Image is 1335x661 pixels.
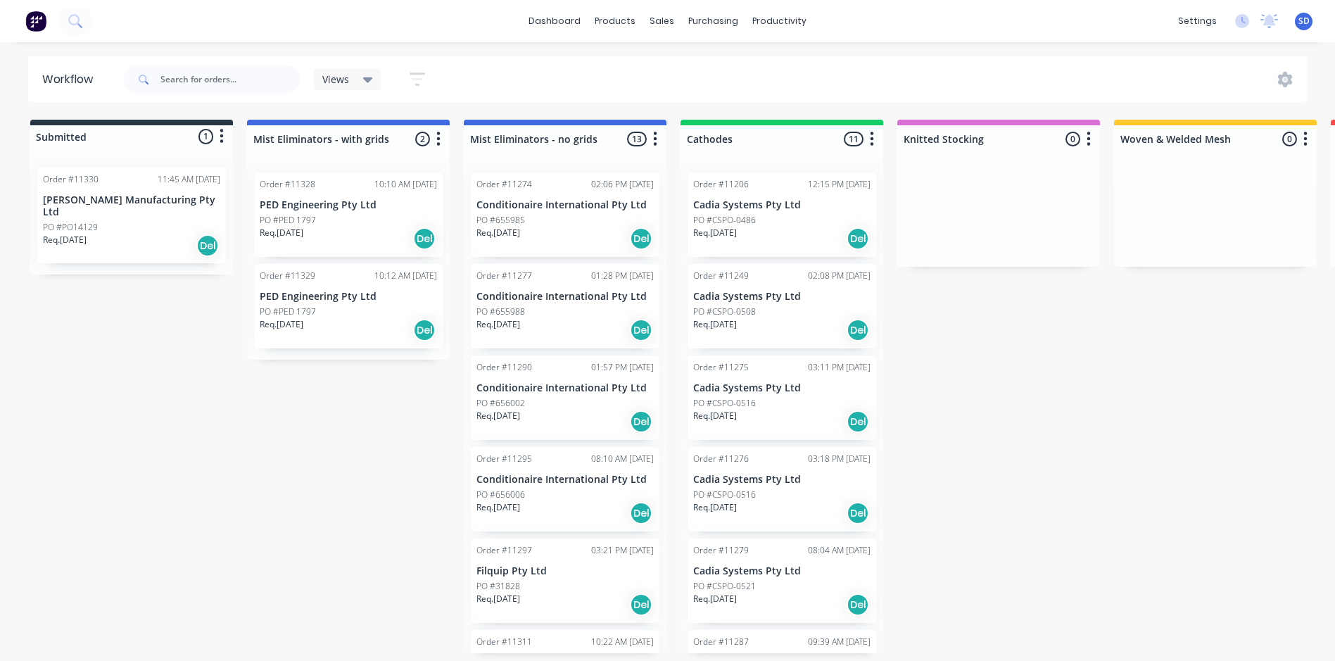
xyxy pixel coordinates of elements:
img: Factory [25,11,46,32]
p: PO #655985 [476,214,525,227]
div: Order #1127603:18 PM [DATE]Cadia Systems Pty LtdPO #CSPO-0516Req.[DATE]Del [688,447,876,531]
p: PED Engineering Pty Ltd [260,291,437,303]
div: 03:21 PM [DATE] [591,544,654,557]
div: settings [1171,11,1224,32]
div: Del [630,593,652,616]
div: Del [413,319,436,341]
div: Del [630,319,652,341]
div: Order #1127908:04 AM [DATE]Cadia Systems Pty LtdPO #CSPO-0521Req.[DATE]Del [688,539,876,623]
p: Cadia Systems Pty Ltd [693,291,871,303]
p: Filquip Pty Ltd [476,565,654,577]
p: Req. [DATE] [476,410,520,422]
p: PO #31828 [476,580,520,593]
p: Req. [DATE] [693,227,737,239]
div: 02:08 PM [DATE] [808,270,871,282]
p: PO #PED 1797 [260,306,316,318]
div: 10:22 AM [DATE] [591,636,654,648]
p: PO #CSPO-0521 [693,580,756,593]
div: 12:15 PM [DATE] [808,178,871,191]
div: Order #1127503:11 PM [DATE]Cadia Systems Pty LtdPO #CSPO-0516Req.[DATE]Del [688,355,876,440]
p: Req. [DATE] [693,593,737,605]
p: PO #CSPO-0508 [693,306,756,318]
div: Order #11206 [693,178,749,191]
p: Req. [DATE] [476,227,520,239]
div: Del [847,502,869,524]
span: SD [1298,15,1310,27]
div: Del [847,593,869,616]
div: sales [643,11,681,32]
p: Cadia Systems Pty Ltd [693,382,871,394]
div: Order #11249 [693,270,749,282]
div: 01:57 PM [DATE] [591,361,654,374]
div: Order #1129703:21 PM [DATE]Filquip Pty LtdPO #31828Req.[DATE]Del [471,539,659,623]
div: Order #1127701:28 PM [DATE]Conditionaire International Pty LtdPO #655988Req.[DATE]Del [471,264,659,348]
div: Order #11311 [476,636,532,648]
div: Order #1124902:08 PM [DATE]Cadia Systems Pty LtdPO #CSPO-0508Req.[DATE]Del [688,264,876,348]
p: Req. [DATE] [260,227,303,239]
p: Cadia Systems Pty Ltd [693,199,871,211]
div: Order #11330 [43,173,99,186]
p: PO #CSPO-0486 [693,214,756,227]
div: Del [413,227,436,250]
p: Req. [DATE] [476,318,520,331]
div: Del [847,410,869,433]
div: Del [630,227,652,250]
p: Req. [DATE] [693,318,737,331]
div: Order #11295 [476,453,532,465]
p: Conditionaire International Pty Ltd [476,382,654,394]
div: Order #11290 [476,361,532,374]
div: 08:04 AM [DATE] [808,544,871,557]
div: Del [630,410,652,433]
div: 03:11 PM [DATE] [808,361,871,374]
p: Req. [DATE] [476,501,520,514]
div: Order #1129508:10 AM [DATE]Conditionaire International Pty LtdPO #656006Req.[DATE]Del [471,447,659,531]
div: Order #1133011:45 AM [DATE][PERSON_NAME] Manufacturing Pty LtdPO #PO14129Req.[DATE]Del [37,168,226,263]
p: Cadia Systems Pty Ltd [693,565,871,577]
div: Order #11274 [476,178,532,191]
div: Order #11329 [260,270,315,282]
div: Order #11276 [693,453,749,465]
div: Del [847,319,869,341]
div: 09:39 AM [DATE] [808,636,871,648]
div: 10:12 AM [DATE] [374,270,437,282]
div: Order #1120612:15 PM [DATE]Cadia Systems Pty LtdPO #CSPO-0486Req.[DATE]Del [688,172,876,257]
div: 01:28 PM [DATE] [591,270,654,282]
p: PO #CSPO-0516 [693,397,756,410]
p: [PERSON_NAME] Manufacturing Pty Ltd [43,194,220,218]
p: Req. [DATE] [43,234,87,246]
div: 10:10 AM [DATE] [374,178,437,191]
p: PO #PED 1797 [260,214,316,227]
div: Del [196,234,219,257]
div: Order #11275 [693,361,749,374]
p: Conditionaire International Pty Ltd [476,291,654,303]
p: Conditionaire International Pty Ltd [476,474,654,486]
div: purchasing [681,11,745,32]
div: 08:10 AM [DATE] [591,453,654,465]
p: PO #656002 [476,397,525,410]
div: Order #11279 [693,544,749,557]
div: Order #1132810:10 AM [DATE]PED Engineering Pty LtdPO #PED 1797Req.[DATE]Del [254,172,443,257]
p: PO #PO14129 [43,221,98,234]
p: Req. [DATE] [476,593,520,605]
p: PED Engineering Pty Ltd [260,199,437,211]
p: PO #CSPO-0516 [693,489,756,501]
div: Order #11328 [260,178,315,191]
div: productivity [745,11,814,32]
div: 11:45 AM [DATE] [158,173,220,186]
a: dashboard [521,11,588,32]
input: Search for orders... [160,65,300,94]
div: Order #11297 [476,544,532,557]
div: Del [847,227,869,250]
div: products [588,11,643,32]
div: 02:06 PM [DATE] [591,178,654,191]
span: Views [322,72,349,87]
p: Req. [DATE] [260,318,303,331]
p: Req. [DATE] [693,501,737,514]
p: Cadia Systems Pty Ltd [693,474,871,486]
div: Order #1129001:57 PM [DATE]Conditionaire International Pty LtdPO #656002Req.[DATE]Del [471,355,659,440]
div: Order #11277 [476,270,532,282]
p: Conditionaire International Pty Ltd [476,199,654,211]
div: Order #1127402:06 PM [DATE]Conditionaire International Pty LtdPO #655985Req.[DATE]Del [471,172,659,257]
div: Order #1132910:12 AM [DATE]PED Engineering Pty LtdPO #PED 1797Req.[DATE]Del [254,264,443,348]
div: Del [630,502,652,524]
